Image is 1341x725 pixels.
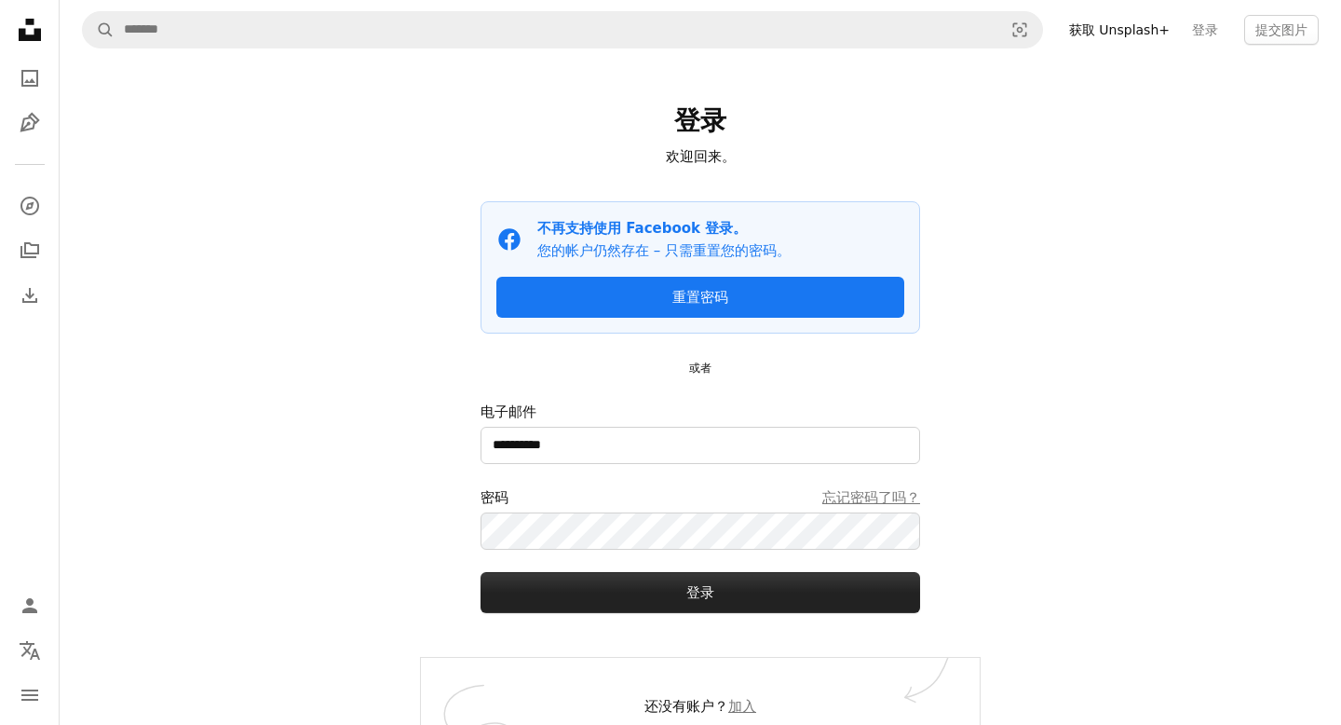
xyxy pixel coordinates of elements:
font: 还没有账户？ [644,698,728,715]
font: 不再支持使用 Facebook 登录。 [537,220,747,237]
a: 照片 [11,60,48,97]
font: 登录 [686,584,714,601]
a: 重置密码 [496,277,904,318]
a: 加入 [728,698,756,715]
a: 收藏 [11,232,48,269]
font: 或者 [689,362,711,375]
input: 密码忘记密码了吗？ [481,513,920,550]
button: 语言 [11,632,48,669]
font: 忘记密码了吗？ [822,489,920,506]
a: 首页 — Unsplash [11,11,48,52]
a: 获取 Unsplash+ [1058,15,1181,45]
input: 电子邮件 [481,427,920,464]
a: 插图 [11,104,48,142]
font: 登录 [674,105,726,136]
button: 登录 [481,572,920,613]
a: 登录 / 注册 [11,587,48,624]
font: 电子邮件 [481,404,536,420]
font: 提交图片 [1255,22,1307,37]
font: 欢迎回来。 [666,148,736,165]
font: 您的帐户仍然存在 – 只需重置您的密码。 [537,242,791,259]
button: 视觉搜索 [997,12,1042,48]
font: 密码 [481,489,508,506]
a: 探索 [11,187,48,225]
font: 登录 [1192,22,1218,37]
a: 登录 [1181,15,1229,45]
button: 搜索 Unsplash [83,12,115,48]
font: 重置密码 [672,289,728,306]
font: 获取 Unsplash+ [1069,22,1170,37]
form: 在全站范围内查找视觉效果 [82,11,1043,48]
a: 忘记密码了吗？ [822,486,920,509]
button: 提交图片 [1244,15,1319,45]
button: 菜单 [11,677,48,714]
a: 下载历史记录 [11,277,48,314]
